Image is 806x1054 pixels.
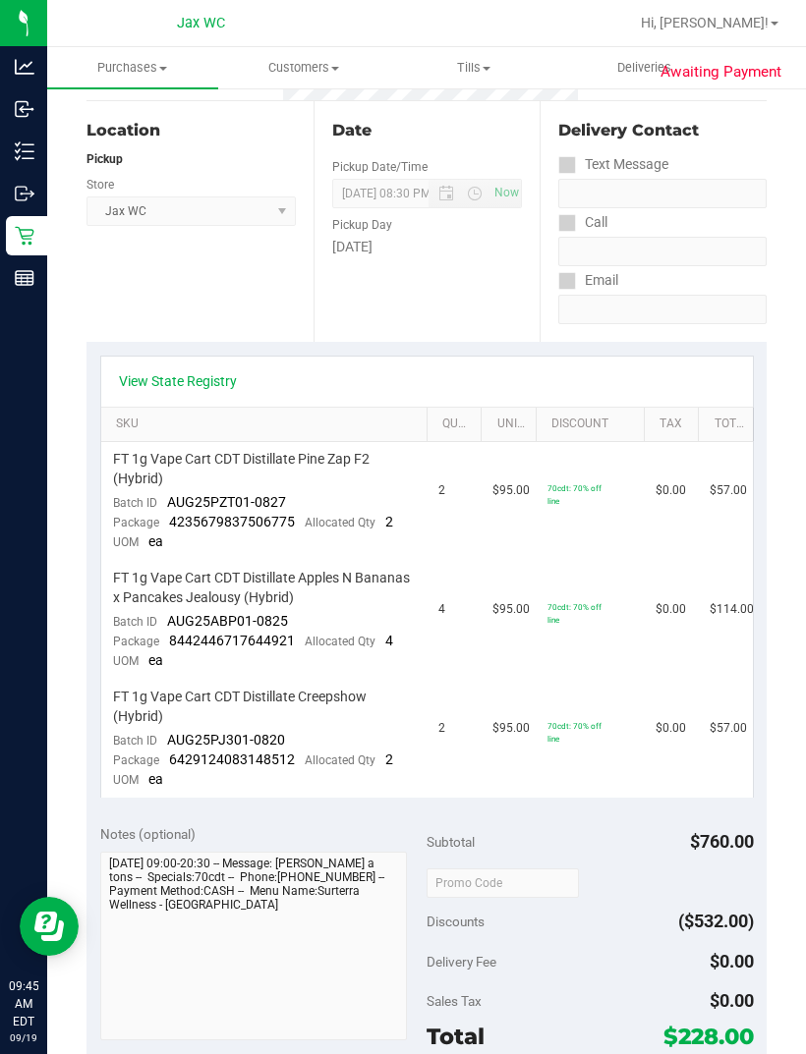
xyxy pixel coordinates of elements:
span: $228.00 [663,1023,754,1050]
inline-svg: Analytics [15,57,34,77]
label: Store [86,176,114,194]
span: Batch ID [113,734,157,748]
span: ea [148,652,163,668]
span: 6429124083148512 [169,751,295,767]
span: AUG25ABP01-0825 [167,613,288,629]
span: Package [113,635,159,648]
span: Package [113,516,159,529]
span: Subtotal [427,834,475,850]
inline-svg: Inbound [15,99,34,119]
span: Delivery Fee [427,954,496,970]
span: UOM [113,773,139,787]
span: Allocated Qty [305,516,375,529]
span: 4 [385,633,393,648]
span: 2 [438,481,445,500]
a: Tax [660,416,691,432]
span: Total [427,1023,485,1050]
span: ($532.00) [678,911,754,931]
span: ea [148,533,163,549]
span: Hi, [PERSON_NAME]! [641,15,769,30]
span: $0.00 [656,719,686,738]
a: SKU [116,416,420,432]
div: [DATE] [332,237,523,257]
span: Sales Tax [427,993,482,1009]
span: Notes (optional) [100,826,196,842]
div: Date [332,119,523,142]
span: Deliveries [591,59,698,77]
span: 8442446717644921 [169,633,295,648]
inline-svg: Reports [15,268,34,288]
span: $0.00 [656,481,686,500]
a: Customers [218,47,389,88]
span: $95.00 [492,719,530,738]
a: Deliveries [559,47,730,88]
span: Batch ID [113,615,157,629]
span: Customers [219,59,388,77]
span: FT 1g Vape Cart CDT Distillate Creepshow (Hybrid) [113,688,416,725]
strong: Pickup [86,152,123,166]
a: Tills [388,47,559,88]
span: 70cdt: 70% off line [547,602,602,625]
span: Jax WC [177,15,225,31]
span: ea [148,771,163,787]
span: 70cdt: 70% off line [547,721,602,744]
span: Allocated Qty [305,635,375,648]
span: AUG25PZT01-0827 [167,494,286,510]
span: $57.00 [710,481,747,500]
input: Format: (999) 999-9999 [558,237,767,266]
span: Discounts [427,904,485,939]
span: 2 [385,514,393,529]
a: Discount [551,416,637,432]
span: $95.00 [492,481,530,500]
inline-svg: Inventory [15,141,34,161]
input: Format: (999) 999-9999 [558,179,767,208]
span: Package [113,753,159,767]
label: Email [558,266,618,295]
a: View State Registry [119,371,237,391]
a: Total [715,416,746,432]
inline-svg: Retail [15,226,34,246]
a: Quantity [442,416,474,432]
label: Pickup Date/Time [332,158,428,176]
span: 4 [438,600,445,619]
span: FT 1g Vape Cart CDT Distillate Apples N Bananas x Pancakes Jealousy (Hybrid) [113,569,416,606]
span: $57.00 [710,719,747,738]
span: $0.00 [710,990,754,1011]
a: Purchases [47,47,218,88]
span: $95.00 [492,600,530,619]
span: 2 [385,751,393,767]
iframe: Resource center [20,897,79,956]
span: 2 [438,719,445,738]
label: Call [558,208,607,237]
span: Purchases [47,59,218,77]
span: AUG25PJ301-0820 [167,732,285,748]
span: $114.00 [710,600,754,619]
span: $0.00 [710,951,754,971]
a: Unit Price [497,416,529,432]
span: FT 1g Vape Cart CDT Distillate Pine Zap F2 (Hybrid) [113,450,416,487]
div: Location [86,119,296,142]
label: Text Message [558,150,668,179]
span: UOM [113,654,139,668]
span: Tills [389,59,558,77]
div: Delivery Contact [558,119,767,142]
span: UOM [113,535,139,549]
input: Promo Code [427,868,579,898]
span: $0.00 [656,600,686,619]
span: $760.00 [690,831,754,852]
span: Batch ID [113,496,157,510]
span: 70cdt: 70% off line [547,483,602,506]
label: Pickup Day [332,216,392,234]
span: Awaiting Payment [661,61,781,83]
p: 09/19 [9,1030,38,1045]
inline-svg: Outbound [15,184,34,203]
p: 09:45 AM EDT [9,977,38,1030]
span: Allocated Qty [305,753,375,767]
span: 4235679837506775 [169,514,295,529]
